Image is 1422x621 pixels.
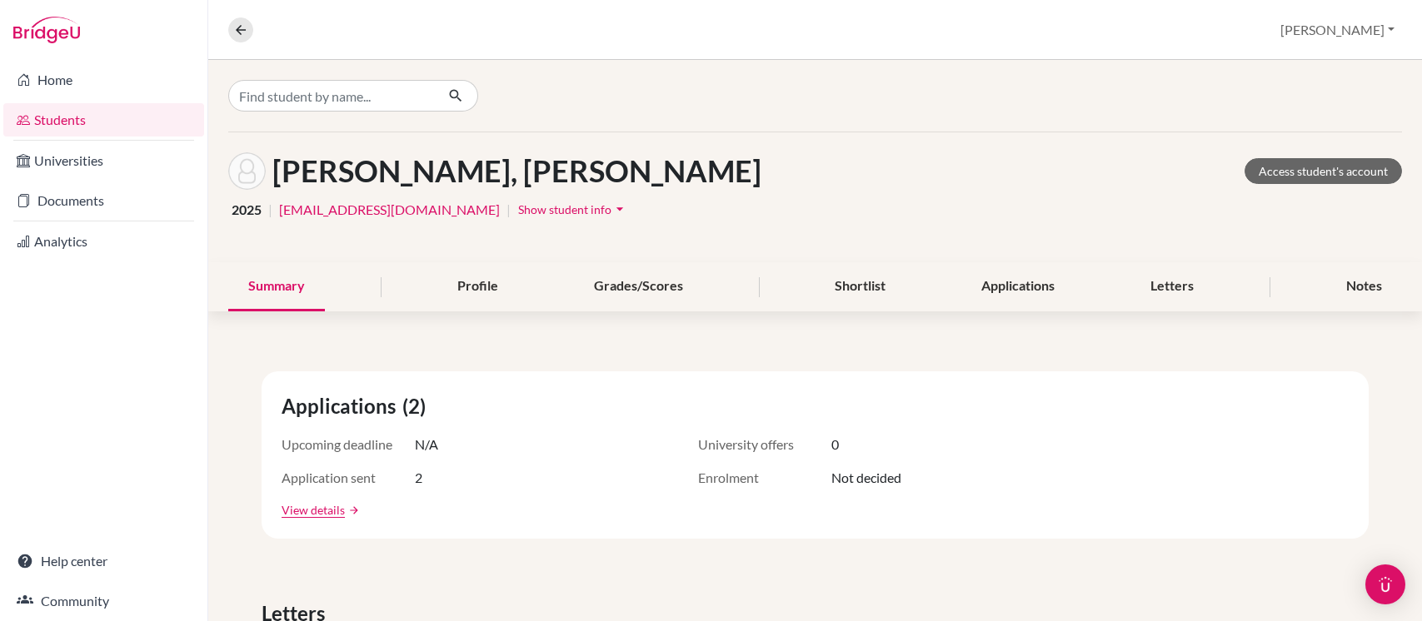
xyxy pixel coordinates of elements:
[402,391,432,421] span: (2)
[228,152,266,190] img: Taelyn Rose Chen's avatar
[3,103,204,137] a: Students
[1326,262,1402,311] div: Notes
[698,468,831,488] span: Enrolment
[506,200,511,220] span: |
[437,262,518,311] div: Profile
[518,202,611,216] span: Show student info
[415,435,438,455] span: N/A
[611,201,628,217] i: arrow_drop_down
[815,262,906,311] div: Shortlist
[415,468,422,488] span: 2
[698,435,831,455] span: University offers
[3,544,204,578] a: Help center
[574,262,703,311] div: Grades/Scores
[3,225,204,258] a: Analytics
[228,262,325,311] div: Summary
[961,262,1075,311] div: Applications
[282,501,345,519] a: View details
[268,200,272,220] span: |
[1245,158,1402,184] a: Access student's account
[282,391,402,421] span: Applications
[3,584,204,618] a: Community
[228,80,435,112] input: Find student by name...
[517,196,629,222] button: Show student infoarrow_drop_down
[279,200,500,220] a: [EMAIL_ADDRESS][DOMAIN_NAME]
[1130,262,1214,311] div: Letters
[3,144,204,177] a: Universities
[831,468,901,488] span: Not decided
[282,435,415,455] span: Upcoming deadline
[13,17,80,43] img: Bridge-U
[3,63,204,97] a: Home
[1273,14,1402,46] button: [PERSON_NAME]
[232,200,262,220] span: 2025
[1365,564,1405,604] div: Open Intercom Messenger
[282,468,415,488] span: Application sent
[345,504,360,516] a: arrow_forward
[272,153,761,189] h1: [PERSON_NAME], [PERSON_NAME]
[831,435,839,455] span: 0
[3,184,204,217] a: Documents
